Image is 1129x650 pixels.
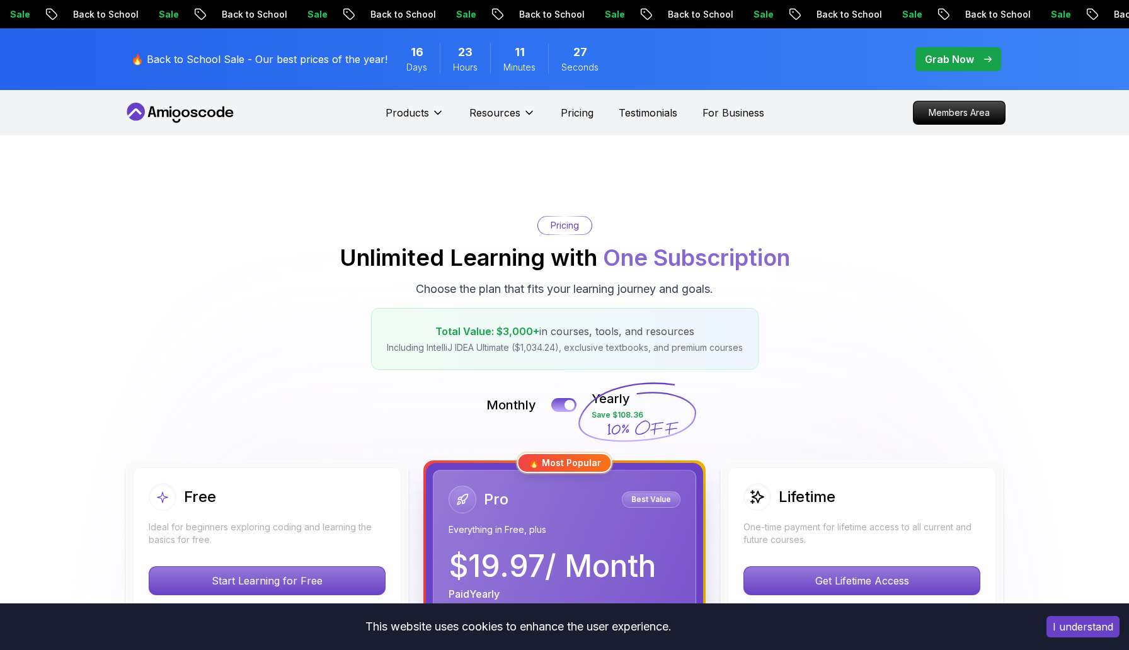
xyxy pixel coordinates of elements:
span: 23 Hours [458,43,473,61]
p: Choose the plan that fits your learning journey and goals. [416,280,713,298]
span: 16 Days [411,43,423,61]
p: Back to School [607,8,692,21]
p: Everything in Free, plus [449,523,680,536]
h2: Free [184,487,216,507]
span: 27 Seconds [573,43,587,61]
p: Including IntelliJ IDEA Ultimate ($1,034.24), exclusive textbooks, and premium courses [387,341,743,354]
button: Start Learning for Free [149,566,386,595]
p: Get Lifetime Access [744,567,980,595]
span: Days [406,61,427,74]
button: Get Lifetime Access [743,566,980,595]
div: This website uses cookies to enhance the user experience. [9,613,1028,641]
p: in courses, tools, and resources [387,324,743,339]
h2: Lifetime [779,487,835,507]
span: Total Value: $3,000+ [435,325,539,338]
p: Back to School [309,8,395,21]
p: Sale [544,8,584,21]
span: One Subscription [603,244,790,271]
p: Monthly [486,396,536,414]
p: Start Learning for Free [149,567,385,595]
button: Accept cookies [1046,616,1120,637]
p: Members Area [914,101,1005,124]
button: Resources [469,105,536,130]
a: Members Area [913,101,1006,125]
button: Products [386,105,444,130]
a: Testimonials [619,105,677,120]
p: Sale [246,8,287,21]
p: Resources [469,105,520,120]
h2: Unlimited Learning with [340,245,790,270]
p: Paid Yearly [449,586,500,602]
p: Best Value [624,493,679,506]
span: Hours [453,61,478,74]
span: Seconds [561,61,599,74]
a: For Business [702,105,764,120]
p: 🔥 Back to School Sale - Our best prices of the year! [131,52,387,67]
span: Minutes [503,61,536,74]
span: 11 Minutes [515,43,525,61]
p: One-time payment for lifetime access to all current and future courses. [743,521,980,546]
a: Start Learning for Free [149,574,386,587]
p: Grab Now [925,52,974,67]
p: Sale [841,8,881,21]
a: Pricing [561,105,593,120]
p: Back to School [458,8,544,21]
p: Pricing [551,219,579,232]
p: Sale [395,8,435,21]
p: Sale [98,8,138,21]
p: Sale [692,8,733,21]
p: Sale [990,8,1030,21]
h2: Pro [484,489,508,510]
p: Back to School [161,8,246,21]
p: $ 19.97 / Month [449,551,656,581]
p: Back to School [755,8,841,21]
p: Back to School [12,8,98,21]
p: Products [386,105,429,120]
p: Back to School [904,8,990,21]
a: Get Lifetime Access [743,574,980,587]
p: Ideal for beginners exploring coding and learning the basics for free. [149,521,386,546]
